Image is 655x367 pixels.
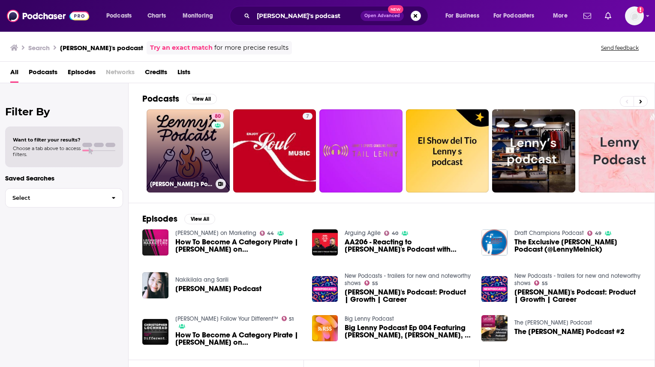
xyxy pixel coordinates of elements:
a: 80 [211,113,224,120]
span: 49 [595,232,601,235]
img: The Exclusive Lenny Melnick Podcast (@LennyMelnick) [481,229,508,256]
a: 7 [303,113,312,120]
button: Open AdvancedNew [361,11,404,21]
span: [PERSON_NAME]'s Podcast: Product | Growth | Career [514,289,641,303]
a: Lists [177,65,190,83]
a: Charts [142,9,171,23]
span: Monitoring [183,10,213,22]
button: Select [5,188,123,208]
a: How To Become A Category Pirate | Christopher Lochhead on Lenny's Podcast with Lenny Rachitsky [175,238,302,253]
a: 55 [534,280,548,286]
a: 55 [364,280,378,286]
input: Search podcasts, credits, & more... [253,9,361,23]
span: [PERSON_NAME]'s Podcast: Product | Growth | Career [345,289,471,303]
span: 51 [289,317,294,321]
span: Charts [147,10,166,22]
a: Lenny Podcast [175,285,261,292]
a: PodcastsView All [142,93,217,104]
img: User Profile [625,6,644,25]
button: open menu [100,9,143,23]
span: The Exclusive [PERSON_NAME] Podcast (@LennyMelnick) [514,238,641,253]
a: 51 [282,316,294,321]
button: View All [186,94,217,104]
a: 80[PERSON_NAME]'s Podcast: Product | Career | Growth [147,109,230,193]
a: How To Become A Category Pirate | Christopher Lochhead on Lenny’s Podcast with Lenny Rachitsky [175,331,302,346]
a: Lenny's Podcast: Product | Growth | Career [514,289,641,303]
a: 7 [233,109,316,193]
span: 40 [392,232,398,235]
a: 49 [587,231,601,236]
a: AA206 - Reacting to Lenny's Podcast with Melissa Perri on Agile, Scrum, and SAFe [345,238,471,253]
a: Show notifications dropdown [580,9,595,23]
a: The Exclusive Lenny Melnick Podcast (@LennyMelnick) [514,238,641,253]
span: Want to filter your results? [13,137,81,143]
button: Show profile menu [625,6,644,25]
span: 55 [372,282,378,286]
button: open menu [177,9,224,23]
a: Episodes [68,65,96,83]
span: How To Become A Category Pirate | [PERSON_NAME] on [PERSON_NAME]'s Podcast with [PERSON_NAME] [175,238,302,253]
h3: Search [28,44,50,52]
a: Christopher Lochhead Follow Your Different™ [175,315,278,322]
img: Lenny's Podcast: Product | Growth | Career [481,276,508,302]
a: 40 [384,231,398,236]
p: Saved Searches [5,174,123,182]
a: Big Lenny Podcast Ep 004 Featuring Ameen Alai, Robzilla, & @iamBigRob from TeamPrepStarz [345,324,471,339]
img: Podchaser - Follow, Share and Rate Podcasts [7,8,89,24]
a: Arguing Agile [345,229,381,237]
a: All [10,65,18,83]
h3: [PERSON_NAME]'s podcast [60,44,143,52]
svg: Add a profile image [637,6,644,13]
a: EpisodesView All [142,214,215,224]
span: Select [6,195,105,201]
span: Logged in as AnthonyLam [625,6,644,25]
span: AA206 - Reacting to [PERSON_NAME]'s Podcast with [PERSON_NAME] on Agile, [PERSON_NAME], and SAFe [345,238,471,253]
button: open menu [439,9,490,23]
span: The [PERSON_NAME] Podcast #2 [514,328,625,335]
span: for more precise results [214,43,288,53]
h2: Episodes [142,214,177,224]
h2: Podcasts [142,93,179,104]
a: New Podcasts - trailers for new and noteworthy shows [514,272,640,287]
a: The Lenny Johnrose Podcast [514,319,592,326]
span: [PERSON_NAME] Podcast [175,285,261,292]
a: 44 [260,231,274,236]
img: How To Become A Category Pirate | Christopher Lochhead on Lenny’s Podcast with Lenny Rachitsky [142,319,168,345]
a: Podcasts [29,65,57,83]
img: Lenny's Podcast: Product | Growth | Career [312,276,338,302]
span: 7 [306,112,309,121]
span: Big Lenny Podcast Ep 004 Featuring [PERSON_NAME], [PERSON_NAME], & @iamBigRob from TeamPrepStarz [345,324,471,339]
a: Try an exact match [150,43,213,53]
span: For Podcasters [493,10,535,22]
span: More [553,10,568,22]
button: open menu [547,9,578,23]
img: Big Lenny Podcast Ep 004 Featuring Ameen Alai, Robzilla, & @iamBigRob from TeamPrepStarz [312,315,338,341]
a: The Lenny Johnrose Podcast #2 [514,328,625,335]
span: Open Advanced [364,14,400,18]
span: New [388,5,403,13]
button: Send feedback [598,44,641,51]
img: Lenny Podcast [142,272,168,298]
span: Podcasts [106,10,132,22]
img: AA206 - Reacting to Lenny's Podcast with Melissa Perri on Agile, Scrum, and SAFe [312,229,338,256]
button: View All [184,214,215,224]
img: How To Become A Category Pirate | Christopher Lochhead on Lenny's Podcast with Lenny Rachitsky [142,229,168,256]
a: New Podcasts - trailers for new and noteworthy shows [345,272,471,287]
a: Big Lenny Podcast [345,315,394,322]
div: Search podcasts, credits, & more... [238,6,436,26]
a: Credits [145,65,167,83]
span: For Business [445,10,479,22]
img: The Lenny Johnrose Podcast #2 [481,315,508,341]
